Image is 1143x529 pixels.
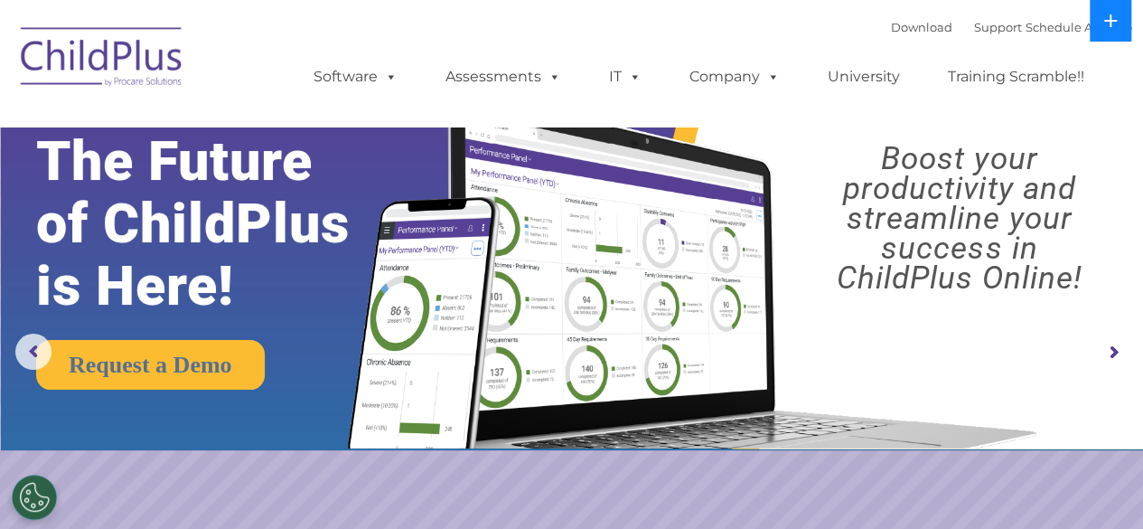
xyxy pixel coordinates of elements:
span: Phone number [251,194,328,207]
a: University [810,59,918,95]
a: Assessments [427,59,579,95]
font: | [891,20,1132,34]
a: Download [891,20,952,34]
a: Support [974,20,1022,34]
rs-layer: The Future of ChildPlus is Here! [36,130,401,317]
a: Training Scramble!! [930,59,1102,95]
a: Software [295,59,416,95]
span: Last name [251,119,306,133]
a: Company [671,59,798,95]
a: IT [591,59,660,95]
rs-layer: Boost your productivity and streamline your success in ChildPlus Online! [790,144,1129,293]
img: ChildPlus by Procare Solutions [12,14,192,105]
button: Cookies Settings [12,475,57,520]
a: Schedule A Demo [1026,20,1132,34]
a: Request a Demo [36,340,265,390]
